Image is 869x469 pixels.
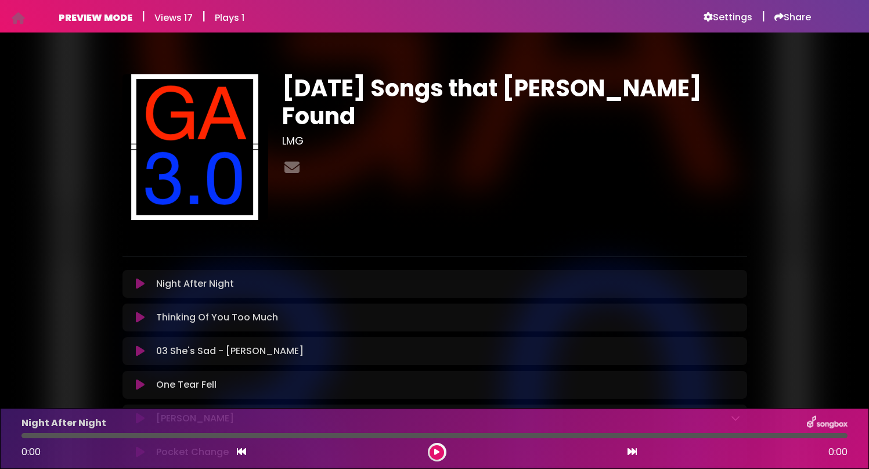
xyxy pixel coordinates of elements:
[156,311,278,324] p: Thinking Of You Too Much
[21,445,41,459] span: 0:00
[828,445,848,459] span: 0:00
[156,344,304,358] p: 03 She's Sad - [PERSON_NAME]
[807,416,848,431] img: songbox-logo-white.png
[156,378,217,392] p: One Tear Fell
[21,416,106,430] p: Night After Night
[282,74,747,130] h1: [DATE] Songs that [PERSON_NAME] Found
[122,74,268,220] img: 8774G4XNTWOWVxAsvykN
[156,277,234,291] p: Night After Night
[282,135,747,147] h3: LMG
